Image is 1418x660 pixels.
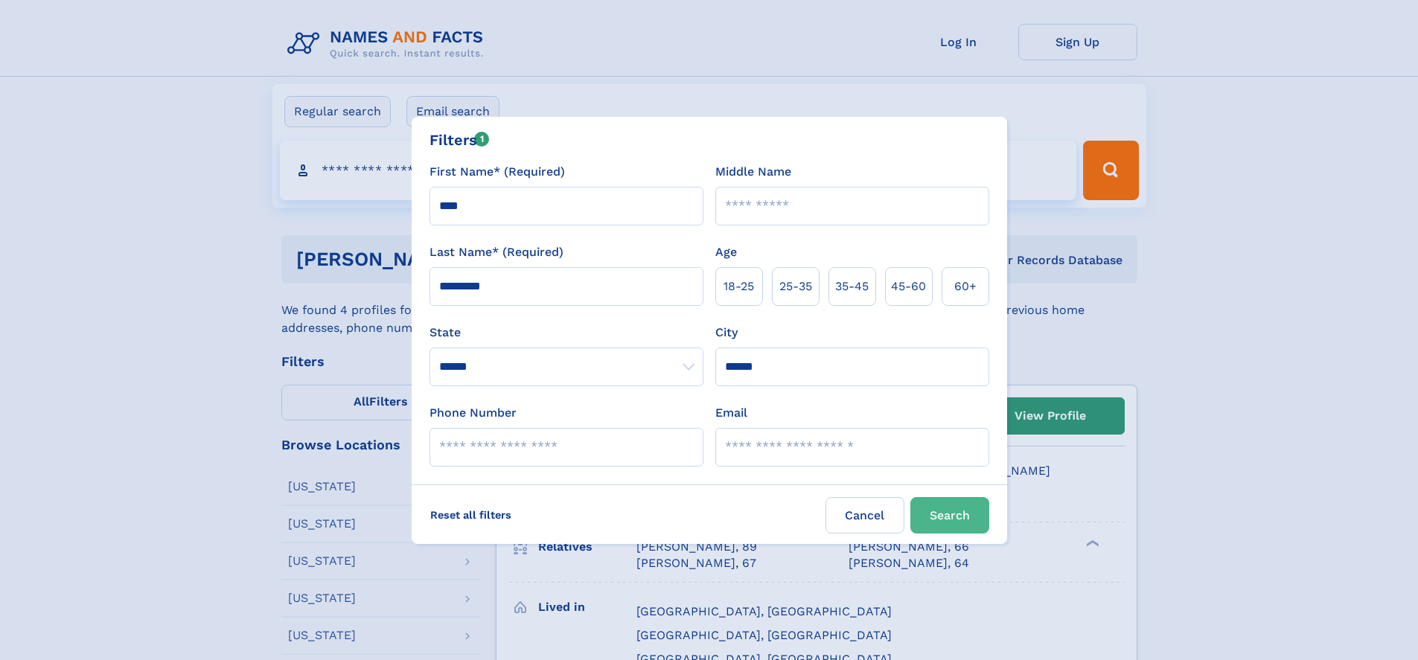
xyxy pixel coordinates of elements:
label: Age [715,243,737,261]
label: Reset all filters [421,497,521,533]
span: 35‑45 [835,278,869,295]
span: 18‑25 [724,278,754,295]
span: 60+ [954,278,977,295]
label: Phone Number [429,404,517,422]
label: State [429,324,703,342]
label: City [715,324,738,342]
span: 25‑35 [779,278,812,295]
label: Last Name* (Required) [429,243,563,261]
span: 45‑60 [891,278,926,295]
div: Filters [429,129,490,151]
label: Email [715,404,747,422]
label: Cancel [825,497,904,534]
button: Search [910,497,989,534]
label: First Name* (Required) [429,163,565,181]
label: Middle Name [715,163,791,181]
